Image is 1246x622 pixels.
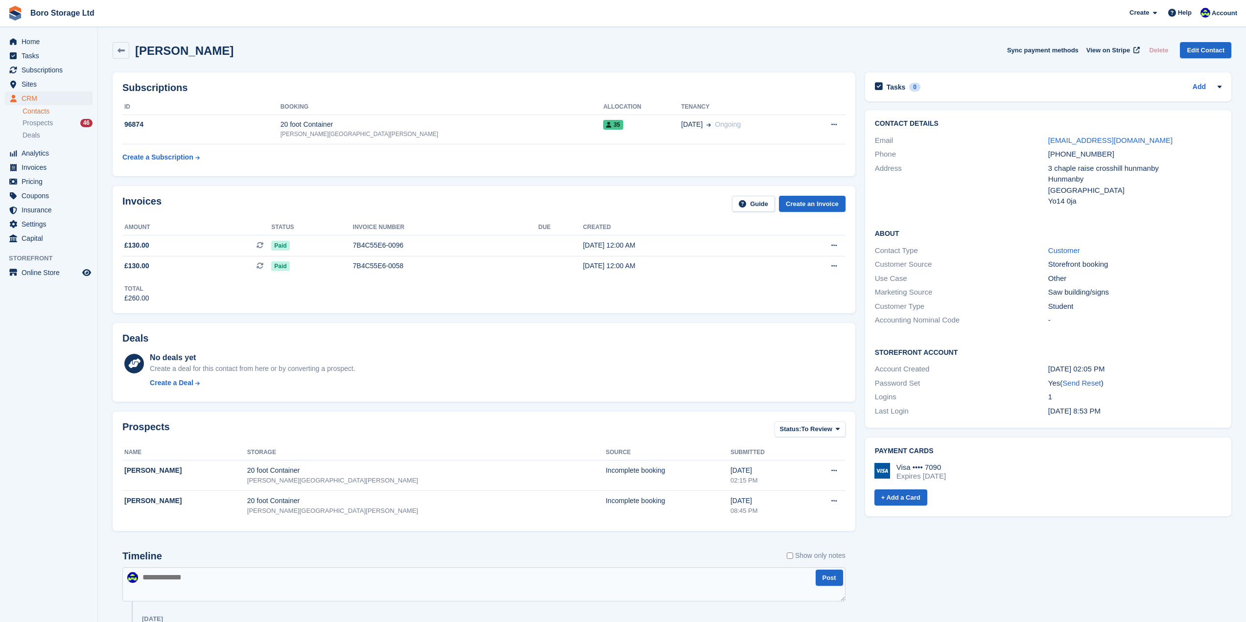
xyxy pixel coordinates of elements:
div: Password Set [875,378,1048,389]
div: 46 [80,119,93,127]
span: Online Store [22,266,80,279]
div: No deals yet [150,352,355,364]
a: + Add a Card [874,489,927,506]
th: Booking [281,99,603,115]
div: Contact Type [875,245,1048,256]
div: Address [875,163,1048,207]
span: Home [22,35,80,48]
a: menu [5,161,93,174]
a: Add [1193,82,1206,93]
span: Pricing [22,175,80,188]
a: Prospects 46 [23,118,93,128]
span: Ongoing [715,120,741,128]
span: Deals [23,131,40,140]
img: Visa Logo [874,463,890,479]
a: Guide [732,196,775,212]
th: Invoice number [353,220,539,235]
span: 35 [603,120,623,130]
h2: Contact Details [875,120,1222,128]
th: Due [538,220,583,235]
h2: Invoices [122,196,162,212]
div: 02:15 PM [730,476,802,485]
div: [PERSON_NAME][GEOGRAPHIC_DATA][PERSON_NAME] [247,476,606,485]
h2: Storefront Account [875,347,1222,357]
div: Saw building/signs [1048,287,1222,298]
div: Incomplete booking [606,496,730,506]
div: Create a Deal [150,378,193,388]
div: [DATE] 02:05 PM [1048,364,1222,375]
img: Tobie Hillier [1200,8,1210,18]
a: menu [5,146,93,160]
div: Customer Type [875,301,1048,312]
th: Allocation [603,99,681,115]
span: Capital [22,231,80,245]
h2: Payment cards [875,447,1222,455]
th: Storage [247,445,606,461]
a: menu [5,217,93,231]
a: Create a Subscription [122,148,200,166]
div: Last Login [875,406,1048,417]
div: Student [1048,301,1222,312]
div: 20 foot Container [281,119,603,130]
input: Show only notes [787,551,793,561]
div: Marketing Source [875,287,1048,298]
h2: Subscriptions [122,82,846,93]
a: Deals [23,130,93,140]
a: View on Stripe [1082,42,1142,58]
div: [DATE] 12:00 AM [583,240,772,251]
div: [GEOGRAPHIC_DATA] [1048,185,1222,196]
span: £130.00 [124,261,149,271]
span: CRM [22,92,80,105]
button: Sync payment methods [1007,42,1079,58]
span: Prospects [23,118,53,128]
a: menu [5,92,93,105]
span: Storefront [9,253,97,263]
div: Incomplete booking [606,465,730,476]
div: Phone [875,149,1048,160]
span: Analytics [22,146,80,160]
th: Submitted [730,445,802,461]
div: 96874 [122,119,281,130]
th: ID [122,99,281,115]
a: menu [5,203,93,217]
div: Hunmanby [1048,174,1222,185]
h2: Deals [122,333,148,344]
a: [EMAIL_ADDRESS][DOMAIN_NAME] [1048,136,1173,144]
a: Send Reset [1062,379,1101,387]
th: Source [606,445,730,461]
div: Yes [1048,378,1222,389]
button: Post [816,570,843,586]
span: ( ) [1060,379,1103,387]
span: Coupons [22,189,80,203]
h2: [PERSON_NAME] [135,44,234,57]
a: Preview store [81,267,93,278]
div: [PHONE_NUMBER] [1048,149,1222,160]
div: 7B4C55E6-0058 [353,261,539,271]
div: Accounting Nominal Code [875,315,1048,326]
span: View on Stripe [1086,46,1130,55]
span: Account [1212,8,1237,18]
div: Storefront booking [1048,259,1222,270]
span: Tasks [22,49,80,63]
time: 2025-07-21 19:53:02 UTC [1048,407,1101,415]
button: Delete [1145,42,1172,58]
div: 20 foot Container [247,465,606,476]
a: menu [5,77,93,91]
div: Create a Subscription [122,152,193,162]
img: Tobie Hillier [127,572,138,583]
div: Total [124,284,149,293]
div: Email [875,135,1048,146]
span: Status: [780,424,801,434]
div: Expires [DATE] [896,472,946,481]
label: Show only notes [787,551,846,561]
a: menu [5,189,93,203]
div: [PERSON_NAME] [124,465,247,476]
div: Visa •••• 7090 [896,463,946,472]
h2: About [875,228,1222,238]
a: Create an Invoice [779,196,846,212]
a: menu [5,49,93,63]
div: [PERSON_NAME] [124,496,247,506]
span: £130.00 [124,240,149,251]
img: stora-icon-8386f47178a22dfd0bd8f6a31ec36ba5ce8667c1dd55bd0f319d3a0aa187defe.svg [8,6,23,21]
a: Contacts [23,107,93,116]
